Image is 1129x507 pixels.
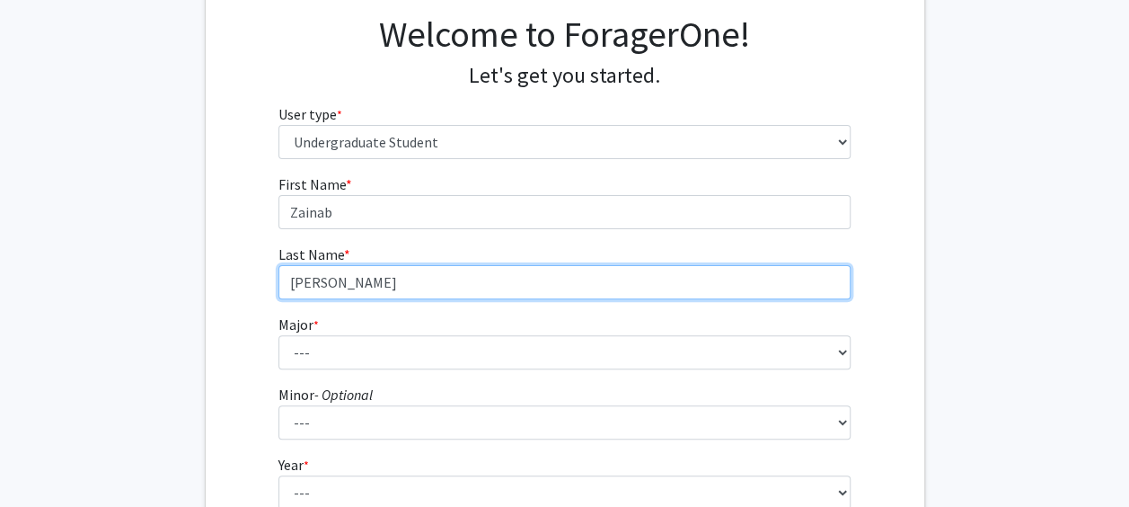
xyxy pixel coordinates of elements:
label: Major [278,314,319,335]
h1: Welcome to ForagerOne! [278,13,851,56]
i: - Optional [314,386,373,404]
label: Year [278,454,309,476]
label: Minor [278,384,373,405]
iframe: Chat [13,426,76,494]
span: First Name [278,175,346,193]
h4: Let's get you started. [278,63,851,89]
label: User type [278,103,342,125]
span: Last Name [278,245,344,263]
